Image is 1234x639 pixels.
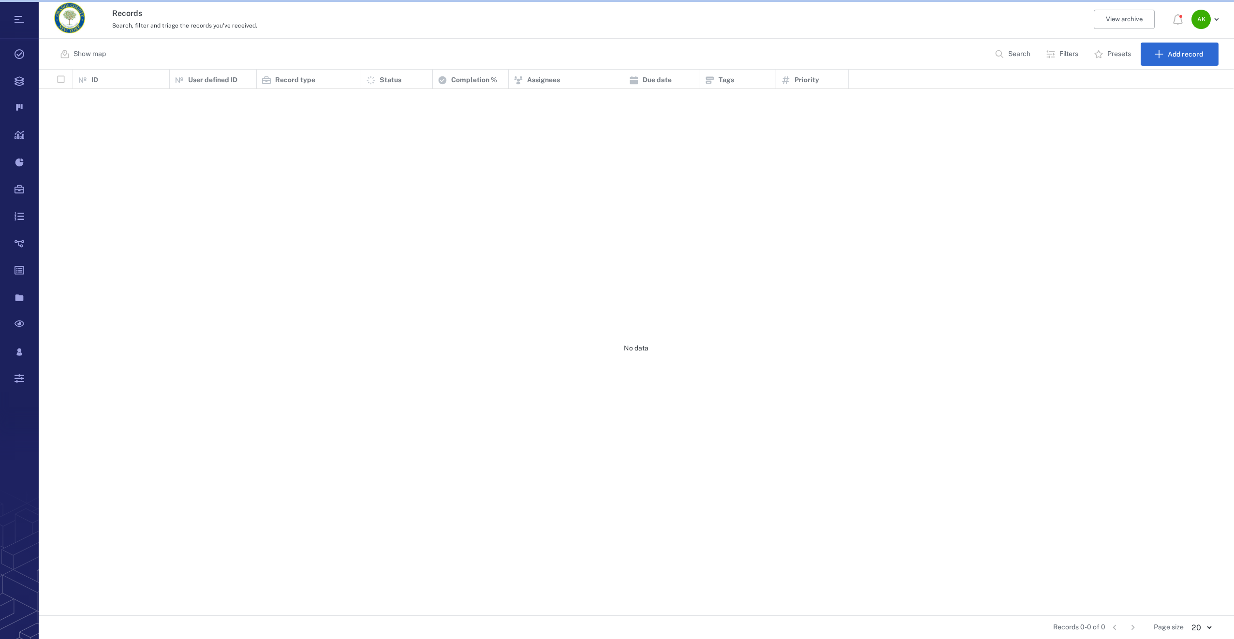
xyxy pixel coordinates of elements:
[188,75,237,85] p: User defined ID
[719,75,734,85] p: Tags
[451,75,497,85] p: Completion %
[54,43,114,66] button: Show map
[1053,623,1105,632] span: Records 0-0 of 0
[1107,49,1131,59] p: Presets
[1184,622,1219,633] div: 20
[1094,10,1155,29] button: View archive
[1008,49,1030,59] p: Search
[54,2,85,33] img: Orange County Planning Department logo
[112,8,883,19] h3: Records
[643,75,672,85] p: Due date
[91,75,98,85] p: ID
[1141,43,1219,66] button: Add record
[1191,10,1222,29] button: AK
[275,75,315,85] p: Record type
[1040,43,1086,66] button: Filters
[1191,10,1211,29] div: A K
[527,75,560,85] p: Assignees
[1088,43,1139,66] button: Presets
[989,43,1038,66] button: Search
[112,22,257,29] span: Search, filter and triage the records you've received.
[73,49,106,59] p: Show map
[39,89,1234,608] div: No data
[54,2,85,37] a: Go home
[380,75,401,85] p: Status
[1059,49,1078,59] p: Filters
[1154,623,1184,632] span: Page size
[1105,620,1142,635] nav: pagination navigation
[794,75,819,85] p: Priority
